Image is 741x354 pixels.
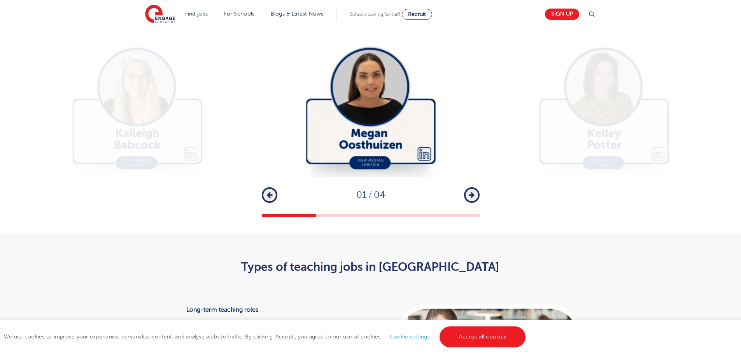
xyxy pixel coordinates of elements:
a: Blogs & Latest News [271,11,324,17]
span: Schools looking for staff [350,12,400,17]
span: / [366,190,374,200]
button: 1 of 4 [262,214,316,217]
a: For Schools [224,11,254,17]
button: 2 of 4 [316,214,371,217]
a: Recruit [402,9,432,20]
a: Accept all cookies [440,326,526,347]
a: Find jobs [185,11,208,17]
span: 04 [374,190,385,200]
button: 4 of 4 [425,214,480,217]
a: Cookie settings [390,334,430,340]
button: 3 of 4 [371,214,425,217]
span: 01 [356,190,366,200]
b: Types of teaching jobs in [GEOGRAPHIC_DATA] [241,260,499,274]
span: Recruit [408,11,426,17]
b: Long-term teaching roles [186,306,258,313]
span: We use cookies to improve your experience, personalise content, and analyse website traffic. By c... [4,334,527,340]
img: Engage Education [145,5,175,24]
a: Sign up [545,9,579,20]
